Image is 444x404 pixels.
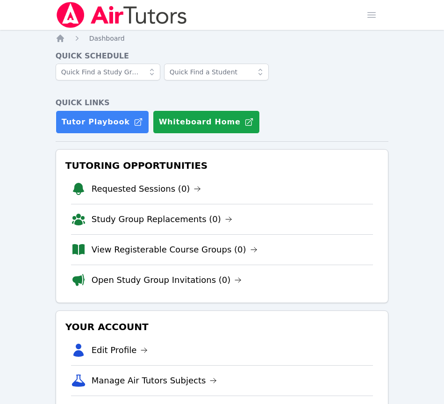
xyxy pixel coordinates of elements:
[92,243,258,256] a: View Registerable Course Groups (0)
[89,34,125,43] a: Dashboard
[92,182,201,195] a: Requested Sessions (0)
[92,274,242,287] a: Open Study Group Invitations (0)
[164,64,269,80] input: Quick Find a Student
[56,34,389,43] nav: Breadcrumb
[56,50,389,62] h4: Quick Schedule
[56,97,389,108] h4: Quick Links
[153,110,260,134] button: Whiteboard Home
[92,374,217,387] a: Manage Air Tutors Subjects
[56,110,149,134] a: Tutor Playbook
[64,318,381,335] h3: Your Account
[89,35,125,42] span: Dashboard
[92,344,148,357] a: Edit Profile
[56,64,160,80] input: Quick Find a Study Group
[92,213,232,226] a: Study Group Replacements (0)
[64,157,381,174] h3: Tutoring Opportunities
[56,2,188,28] img: Air Tutors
